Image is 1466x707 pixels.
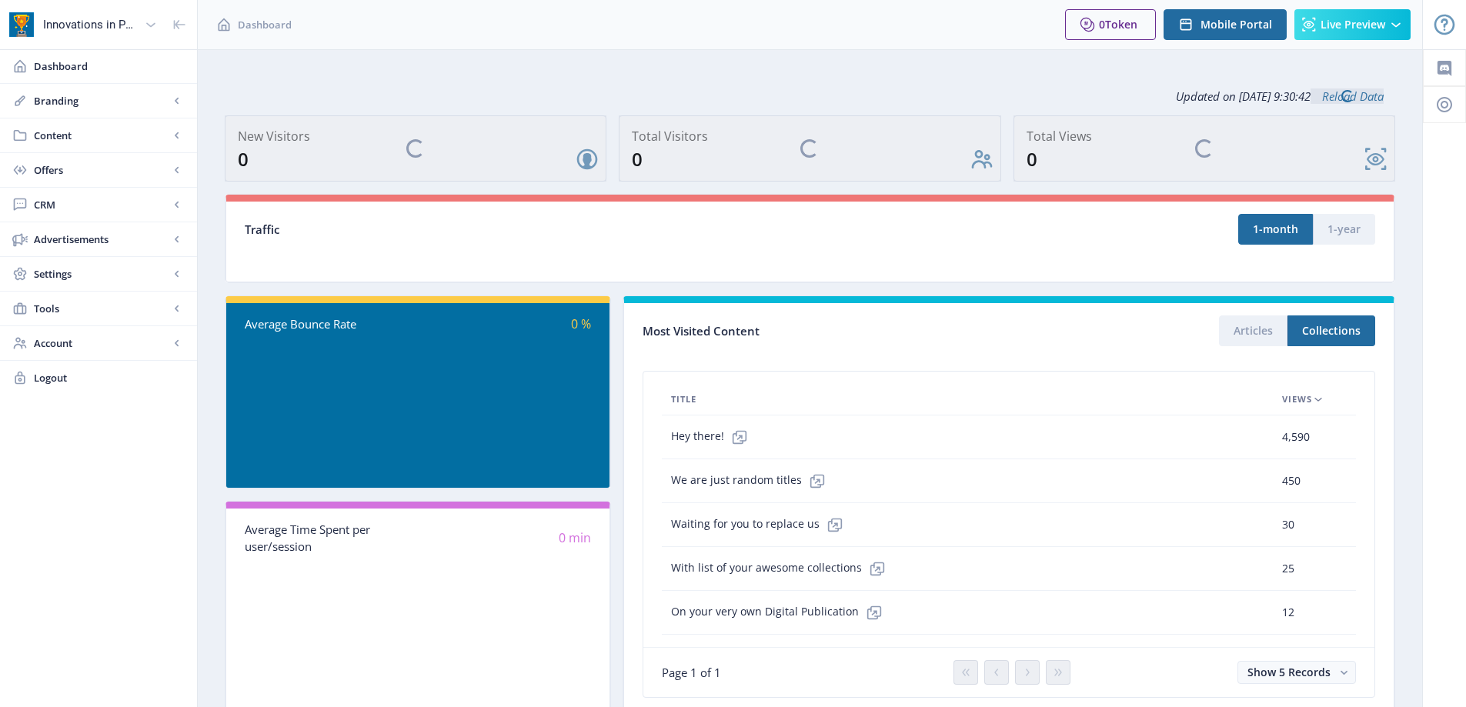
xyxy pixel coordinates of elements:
span: On your very own Digital Publication [671,597,890,628]
img: app-icon.png [9,12,34,37]
span: We are just random titles [671,465,833,496]
span: Content [34,128,169,143]
button: Articles [1219,315,1287,346]
span: 30 [1282,515,1294,534]
a: Reload Data [1311,88,1384,104]
div: Traffic [245,221,810,238]
span: Advertisements [34,232,169,247]
span: With list of your awesome collections [671,553,893,584]
div: Updated on [DATE] 9:30:42 [225,77,1395,115]
div: Most Visited Content [643,319,1009,343]
span: Views [1282,390,1312,409]
span: CRM [34,197,169,212]
span: Page 1 of 1 [662,665,721,680]
div: Average Bounce Rate [245,315,418,333]
span: Logout [34,370,185,385]
span: Branding [34,93,169,108]
span: Settings [34,266,169,282]
button: Mobile Portal [1164,9,1287,40]
button: 1-year [1313,214,1375,245]
button: Show 5 Records [1237,661,1356,684]
span: Offers [34,162,169,178]
span: Dashboard [34,58,185,74]
span: Waiting for you to replace us [671,509,850,540]
button: Collections [1287,315,1375,346]
span: 12 [1282,603,1294,622]
span: Title [671,390,696,409]
span: Tools [34,301,169,316]
span: Dashboard [238,17,292,32]
div: 0 min [418,529,591,547]
div: Innovations in Pharmaceutical Technology (IPT) [43,8,139,42]
button: 0Token [1065,9,1156,40]
button: 1-month [1238,214,1313,245]
span: Mobile Portal [1201,18,1272,31]
div: Average Time Spent per user/session [245,521,418,555]
span: Token [1105,17,1137,32]
span: 4,590 [1282,428,1310,446]
span: Account [34,335,169,351]
span: 25 [1282,559,1294,578]
button: Live Preview [1294,9,1411,40]
span: Show 5 Records [1247,665,1331,679]
span: Hey there! [671,422,755,452]
span: 450 [1282,472,1301,490]
span: 0 % [571,315,591,332]
span: Live Preview [1321,18,1385,31]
